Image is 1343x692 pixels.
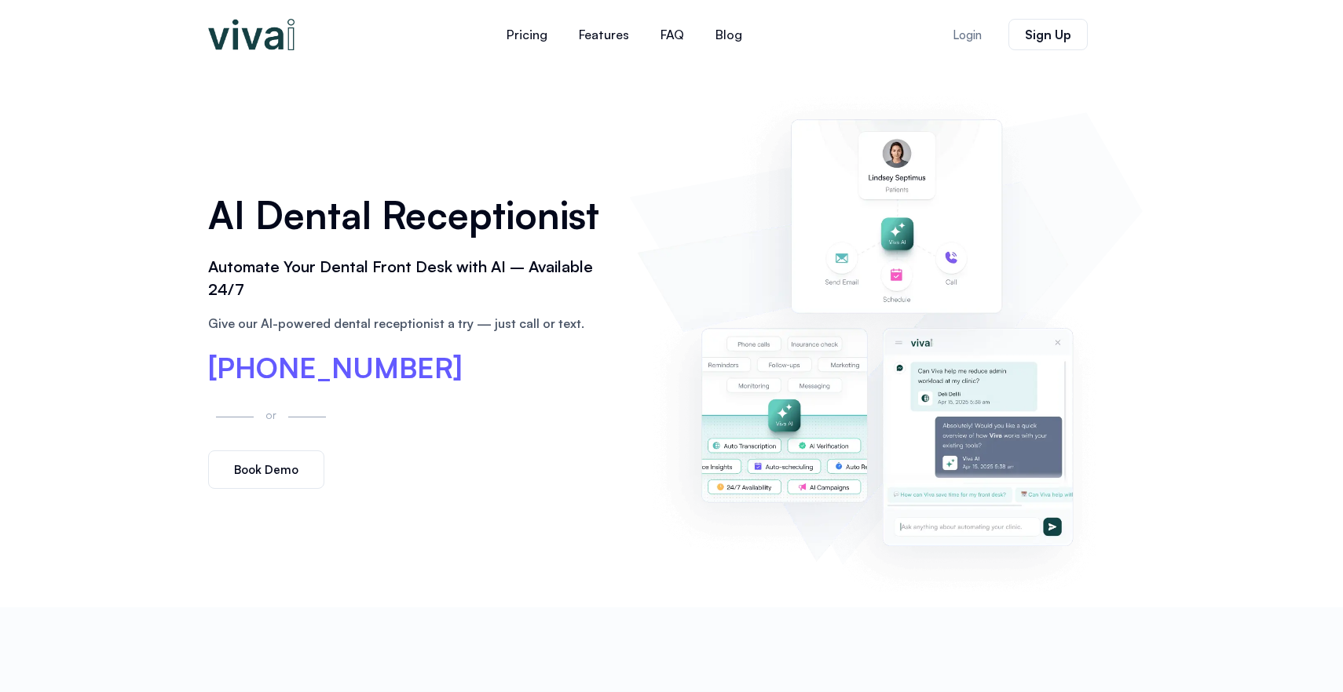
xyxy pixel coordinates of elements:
a: FAQ [645,16,700,53]
p: Give our AI-powered dental receptionist a try — just call or text. [208,314,613,333]
span: Login [953,29,982,41]
span: Book Demo [234,464,298,475]
a: Login [934,20,1001,50]
span: Sign Up [1025,28,1071,41]
img: AI dental receptionist dashboard – virtual receptionist dental office [637,85,1135,592]
a: [PHONE_NUMBER] [208,354,463,382]
a: Features [563,16,645,53]
a: Blog [700,16,758,53]
h2: Automate Your Dental Front Desk with AI – Available 24/7 [208,256,613,301]
p: or [262,406,280,424]
a: Book Demo [208,450,324,489]
h1: AI Dental Receptionist [208,188,613,242]
a: Pricing [491,16,563,53]
nav: Menu [397,16,852,53]
a: Sign Up [1008,19,1088,50]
